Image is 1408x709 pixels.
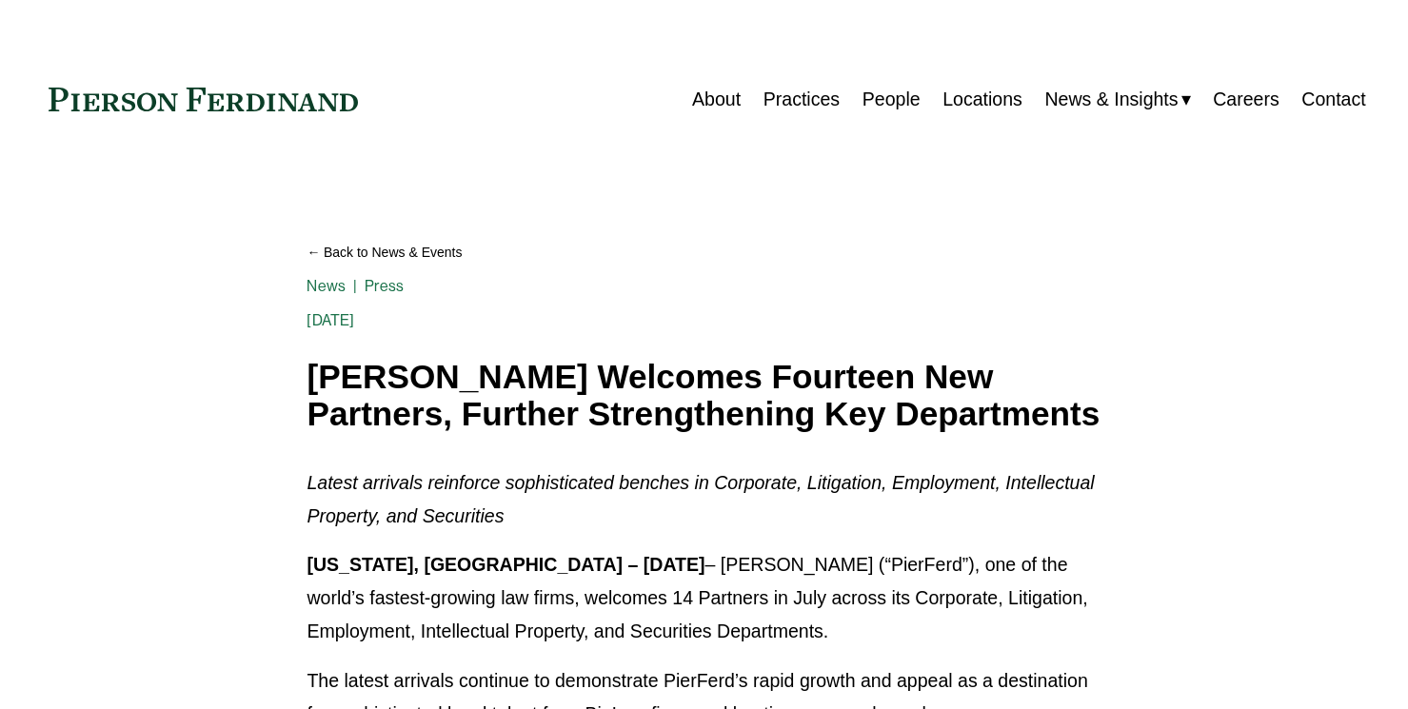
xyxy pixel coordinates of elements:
[863,81,921,118] a: People
[1045,83,1179,116] span: News & Insights
[1213,81,1279,118] a: Careers
[1301,81,1365,118] a: Contact
[942,81,1022,118] a: Locations
[307,359,1101,432] h1: [PERSON_NAME] Welcomes Fourteen New Partners, Further Strengthening Key Departments
[307,548,1101,649] p: – [PERSON_NAME] (“PierFerd”), one of the world’s fastest-growing law firms, welcomes 14 Partners ...
[692,81,741,118] a: About
[307,277,346,295] a: News
[1045,81,1191,118] a: folder dropdown
[307,472,1100,526] em: Latest arrivals reinforce sophisticated benches in Corporate, Litigation, Employment, Intellectua...
[365,277,404,295] a: Press
[307,236,1101,269] a: Back to News & Events
[307,554,704,575] strong: [US_STATE], [GEOGRAPHIC_DATA] – [DATE]
[763,81,840,118] a: Practices
[307,311,354,329] span: [DATE]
